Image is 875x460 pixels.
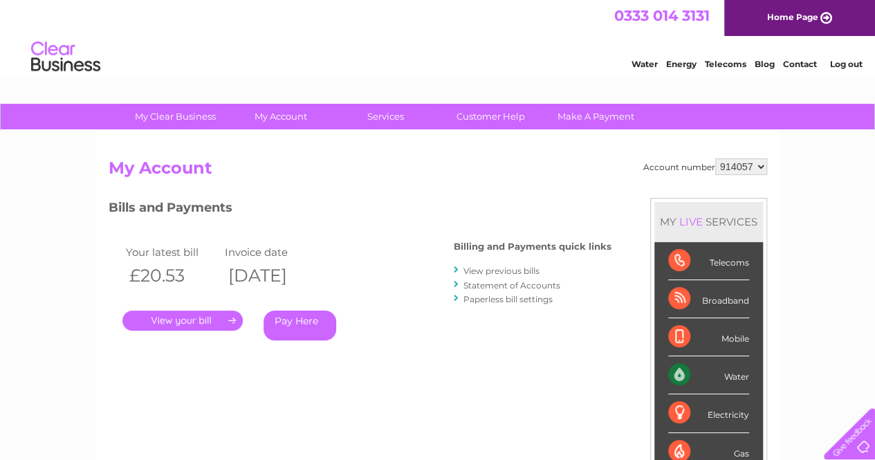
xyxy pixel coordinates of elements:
[118,104,232,129] a: My Clear Business
[614,7,710,24] a: 0333 014 3131
[434,104,548,129] a: Customer Help
[454,241,611,252] h4: Billing and Payments quick links
[223,104,338,129] a: My Account
[632,59,658,69] a: Water
[676,215,706,228] div: LIVE
[109,198,611,222] h3: Bills and Payments
[755,59,775,69] a: Blog
[668,318,749,356] div: Mobile
[122,261,222,290] th: £20.53
[783,59,817,69] a: Contact
[654,202,763,241] div: MY SERVICES
[668,356,749,394] div: Water
[109,158,767,185] h2: My Account
[539,104,653,129] a: Make A Payment
[666,59,697,69] a: Energy
[463,294,553,304] a: Paperless bill settings
[668,280,749,318] div: Broadband
[264,311,336,340] a: Pay Here
[221,261,321,290] th: [DATE]
[463,266,540,276] a: View previous bills
[122,311,243,331] a: .
[111,8,765,67] div: Clear Business is a trading name of Verastar Limited (registered in [GEOGRAPHIC_DATA] No. 3667643...
[668,394,749,432] div: Electricity
[30,36,101,78] img: logo.png
[463,280,560,291] a: Statement of Accounts
[122,243,222,261] td: Your latest bill
[829,59,862,69] a: Log out
[329,104,443,129] a: Services
[668,242,749,280] div: Telecoms
[221,243,321,261] td: Invoice date
[643,158,767,175] div: Account number
[705,59,746,69] a: Telecoms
